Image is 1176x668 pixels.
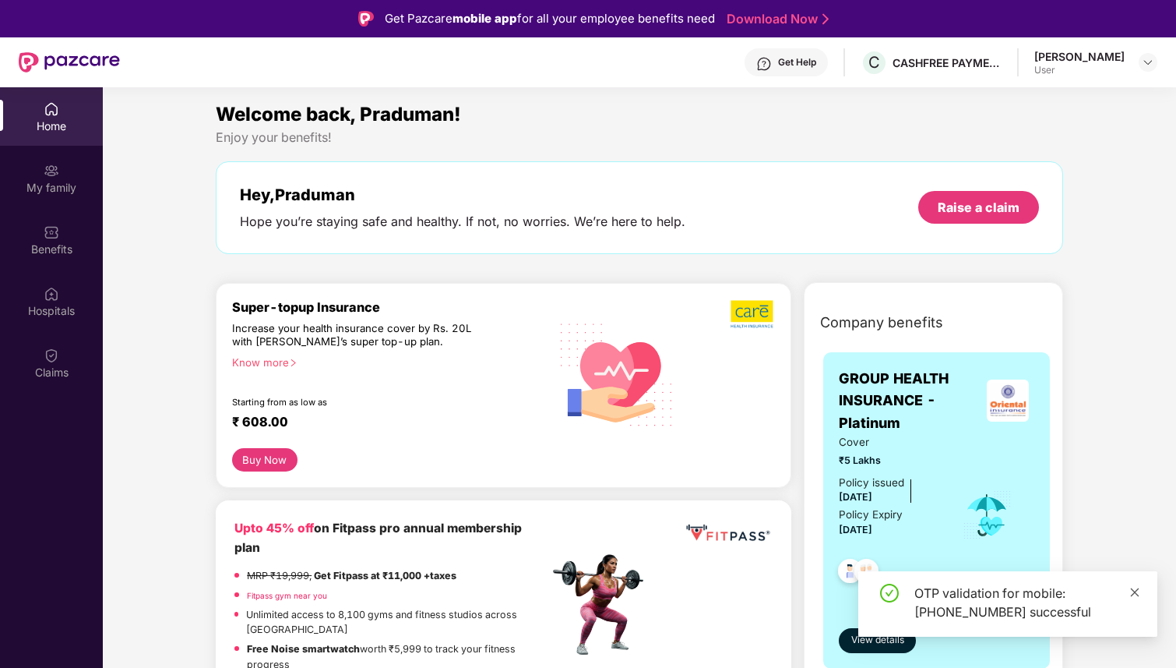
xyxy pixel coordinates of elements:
[240,186,685,204] div: Hey, Praduman
[839,628,916,653] button: View details
[232,322,481,349] div: Increase your health insurance cover by Rs. 20L with [PERSON_NAME]’s super top-up plan.
[914,584,1139,621] div: OTP validation for mobile: [PHONE_NUMBER] successful
[19,52,120,72] img: New Pazcare Logo
[727,11,824,27] a: Download Now
[839,524,872,535] span: [DATE]
[548,550,657,659] img: fpp.png
[216,103,461,125] span: Welcome back, Praduman!
[358,11,374,27] img: Logo
[452,11,517,26] strong: mobile app
[234,521,522,554] b: on Fitpass pro annual membership plan
[839,491,872,503] span: [DATE]
[385,9,715,28] div: Get Pazcare for all your employee benefits need
[683,519,773,547] img: fppp.png
[987,380,1029,422] img: insurerLogo
[822,11,829,27] img: Stroke
[831,554,869,592] img: svg+xml;base64,PHN2ZyB4bWxucz0iaHR0cDovL3d3dy53My5vcmcvMjAwMC9zdmciIHdpZHRoPSI0OC45NDMiIGhlaWdodD...
[1034,64,1125,76] div: User
[232,397,483,408] div: Starting from as low as
[839,368,982,434] span: GROUP HEALTH INSURANCE - Platinum
[314,570,456,581] strong: Get Fitpass at ₹11,000 +taxes
[847,554,886,592] img: svg+xml;base64,PHN2ZyB4bWxucz0iaHR0cDovL3d3dy53My5vcmcvMjAwMC9zdmciIHdpZHRoPSI0OC45NDMiIGhlaWdodD...
[839,475,904,491] div: Policy issued
[893,55,1002,70] div: CASHFREE PAYMENTS INDIA PVT. LTD.
[247,570,312,581] del: MRP ₹19,999,
[938,199,1019,216] div: Raise a claim
[1129,587,1140,598] span: close
[820,312,943,334] span: Company benefits
[289,359,298,367] span: right
[778,56,816,69] div: Get Help
[731,299,775,329] img: b5dec4f62d2307b9de63beb79f102df3.png
[44,224,59,240] img: svg+xml;base64,PHN2ZyBpZD0iQmVuZWZpdHMiIHhtbG5zPSJodHRwOi8vd3d3LnczLm9yZy8yMDAwL3N2ZyIgd2lkdGg9Ij...
[246,607,548,638] p: Unlimited access to 8,100 gyms and fitness studios across [GEOGRAPHIC_DATA]
[240,214,685,230] div: Hope you’re staying safe and healthy. If not, no worries. We’re here to help.
[756,56,772,72] img: svg+xml;base64,PHN2ZyBpZD0iSGVscC0zMngzMiIgeG1sbnM9Imh0dHA6Ly93d3cudzMub3JnLzIwMDAvc3ZnIiB3aWR0aD...
[839,453,941,468] span: ₹5 Lakhs
[839,507,903,523] div: Policy Expiry
[1142,56,1154,69] img: svg+xml;base64,PHN2ZyBpZD0iRHJvcGRvd24tMzJ4MzIiIHhtbG5zPSJodHRwOi8vd3d3LnczLm9yZy8yMDAwL3N2ZyIgd2...
[1034,49,1125,64] div: [PERSON_NAME]
[247,591,327,600] a: Fitpass gym near you
[962,490,1012,541] img: icon
[839,434,941,451] span: Cover
[880,584,899,603] span: check-circle
[232,356,540,367] div: Know more
[232,448,298,472] button: Buy Now
[44,286,59,302] img: svg+xml;base64,PHN2ZyBpZD0iSG9zcGl0YWxzIiB4bWxucz0iaHR0cDovL3d3dy53My5vcmcvMjAwMC9zdmciIHdpZHRoPS...
[44,348,59,363] img: svg+xml;base64,PHN2ZyBpZD0iQ2xhaW0iIHhtbG5zPSJodHRwOi8vd3d3LnczLm9yZy8yMDAwL3N2ZyIgd2lkdGg9IjIwIi...
[216,129,1063,146] div: Enjoy your benefits!
[868,53,880,72] span: C
[549,305,685,443] img: svg+xml;base64,PHN2ZyB4bWxucz0iaHR0cDovL3d3dy53My5vcmcvMjAwMC9zdmciIHhtbG5zOnhsaW5rPSJodHRwOi8vd3...
[44,163,59,178] img: svg+xml;base64,PHN2ZyB3aWR0aD0iMjAiIGhlaWdodD0iMjAiIHZpZXdCb3g9IjAgMCAyMCAyMCIgZmlsbD0ibm9uZSIgeG...
[234,521,314,535] b: Upto 45% off
[232,414,533,433] div: ₹ 608.00
[247,643,360,655] strong: Free Noise smartwatch
[851,633,904,648] span: View details
[232,299,549,315] div: Super-topup Insurance
[44,101,59,117] img: svg+xml;base64,PHN2ZyBpZD0iSG9tZSIgeG1sbnM9Imh0dHA6Ly93d3cudzMub3JnLzIwMDAvc3ZnIiB3aWR0aD0iMjAiIG...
